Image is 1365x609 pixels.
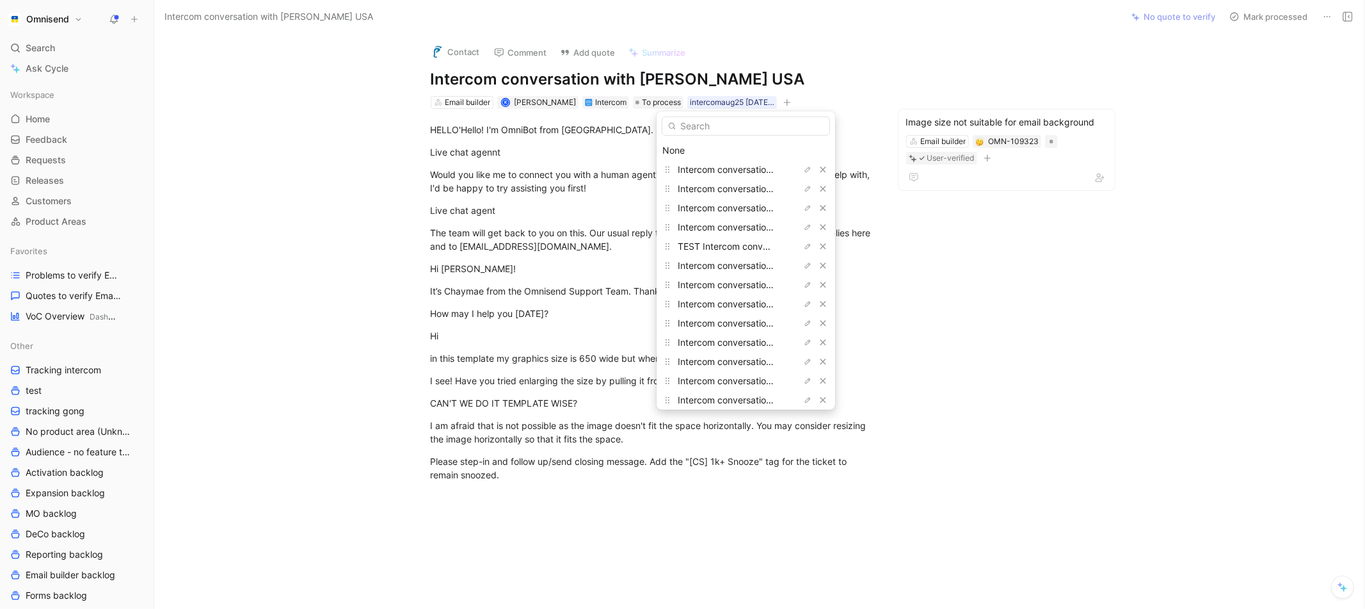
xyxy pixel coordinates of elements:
[678,298,1238,309] span: Intercom conversation list between 25_04_24-04_27 paying brands 250428 - Copy of bquxjob_40c62e7b...
[657,314,835,333] div: Intercom conversation list between 25_04_24-04_27 paying brands 250428 - Copy of bquxjob_40c62e7b...
[657,391,835,410] div: Intercom conversation list between 25_05_08-05_11 paying brands 250512 - conversation data [PHONE...
[657,275,835,295] div: Intercom conversation list between 25_04_24-04_27 paying brands 250428 - Copy of bquxjob_40c62e7b...
[657,218,835,237] div: Intercom conversation list between 25_04_24-04_27 paying brands 250428 - Copy of bquxjob_40c62e7b...
[657,256,835,275] div: Intercom conversation list between 25_04_24-04_27 paying brands 250428 - Copy of bquxjob_40c62e7b...
[678,356,1117,367] span: Intercom conversation list between 25_04_28-05_01 paying brands 250502 - Conversation [DATE] 10:53
[678,241,1265,252] span: TEST Intercom conversation list between 25_04_24-04_27 paying brands 250428 - Copy of bquxjob_40c...
[657,295,835,314] div: Intercom conversation list between 25_04_24-04_27 paying brands 250428 - Copy of bquxjob_40c62e7b...
[657,160,835,179] div: Intercom conversation list between 25_04_08-04_23 paying brands 250424 - Part 2 [DATE] 10:49
[678,202,1239,213] span: Intercom conversation list between 25_04_24-04_27 paying brands 250428 - Copy of bquxjob_40c62e7b...
[678,375,1218,386] span: Intercom conversation list between 25_05_02-05_07 paying brands 250508 - Conversation data [PHONE...
[678,318,1238,329] span: Intercom conversation list between 25_04_24-04_27 paying brands 250428 - Copy of bquxjob_40c62e7b...
[678,279,1238,290] span: Intercom conversation list between 25_04_24-04_27 paying brands 250428 - Copy of bquxjob_40c62e7b...
[678,337,1240,348] span: Intercom conversation list between 25_04_24-04_27 paying brands 250428 - Copy of bquxjob_40c62e7b...
[662,143,829,158] div: None
[657,179,835,199] div: Intercom conversation list between 25_04_24-04_27 paying brands 250428 - Copy of bquxjob_40c62e7b...
[678,183,1240,194] span: Intercom conversation list between 25_04_24-04_27 paying brands 250428 - Copy of bquxjob_40c62e7b...
[678,260,1240,271] span: Intercom conversation list between 25_04_24-04_27 paying brands 250428 - Copy of bquxjob_40c62e7b...
[657,199,835,218] div: Intercom conversation list between 25_04_24-04_27 paying brands 250428 - Copy of bquxjob_40c62e7b...
[678,164,1089,175] span: Intercom conversation list between 25_04_08-04_23 paying brands 250424 - Part 2 [DATE] 10:49
[657,371,835,391] div: Intercom conversation list between 25_05_02-05_07 paying brands 250508 - Conversation data [PHONE...
[657,333,835,352] div: Intercom conversation list between 25_04_24-04_27 paying brands 250428 - Copy of bquxjob_40c62e7b...
[662,117,830,136] input: Search
[678,394,1213,405] span: Intercom conversation list between 25_05_08-05_11 paying brands 250512 - conversation data [PHONE...
[657,352,835,371] div: Intercom conversation list between 25_04_28-05_01 paying brands 250502 - Conversation [DATE] 10:53
[657,237,835,256] div: TEST Intercom conversation list between 25_04_24-04_27 paying brands 250428 - Copy of bquxjob_40c...
[678,222,1240,232] span: Intercom conversation list between 25_04_24-04_27 paying brands 250428 - Copy of bquxjob_40c62e7b...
